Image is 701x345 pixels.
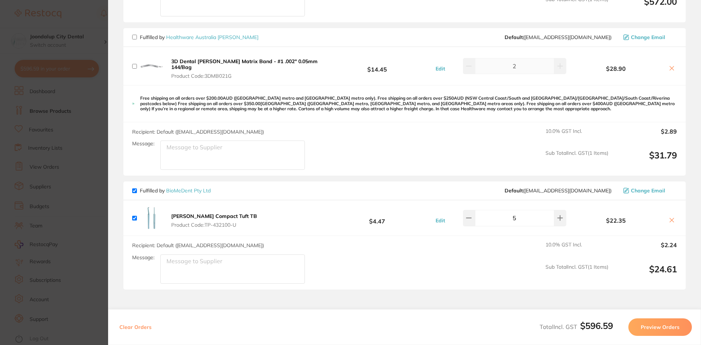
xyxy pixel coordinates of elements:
span: Sub Total Incl. GST ( 1 Items) [545,150,608,170]
b: $28.90 [568,65,664,72]
span: Product Code: TP-432100-U [171,222,257,228]
button: Change Email [621,34,677,41]
output: $24.61 [614,264,677,284]
span: Recipient: Default ( [EMAIL_ADDRESS][DOMAIN_NAME] ) [132,242,264,249]
b: Default [505,34,523,41]
img: c3JrcHZvdQ [140,64,163,69]
img: Profile image for Restocq [16,18,28,29]
span: 10.0 % GST Incl. [545,242,608,258]
button: Clear Orders [117,318,154,336]
span: info@healthwareaustralia.com.au [505,34,612,40]
span: sales@biomedent.com.au [505,188,612,193]
output: $2.89 [614,128,677,144]
b: 3D Dental [PERSON_NAME] Matrix Band - #1 .002" 0.05mm 144/Bag [171,58,318,70]
b: Default [505,187,523,194]
span: 10.0 % GST Incl. [545,128,608,144]
p: Message from Restocq, sent Just now [32,128,130,135]
button: Edit [433,217,447,224]
b: $4.47 [323,211,432,225]
div: message notification from Restocq, Just now. Hi Penny, This month, AB Orthodontics is offering 30... [11,11,135,139]
div: Hi [PERSON_NAME], [32,16,130,23]
span: Total Incl. GST [540,323,613,330]
b: [PERSON_NAME] Compact Tuft TB [171,213,257,219]
button: Edit [433,65,447,72]
b: $14.45 [323,60,432,73]
label: Message: [132,254,154,261]
p: Free shipping on all orders over $200.00AUD ([GEOGRAPHIC_DATA] metro and [GEOGRAPHIC_DATA] metro ... [140,96,677,111]
span: Change Email [631,188,665,193]
button: 3D Dental [PERSON_NAME] Matrix Band - #1 .002" 0.05mm 144/Bag Product Code:3DMB021G [169,58,323,79]
button: [PERSON_NAME] Compact Tuft TB Product Code:TP-432100-U [169,213,259,228]
span: Recipient: Default ( [EMAIL_ADDRESS][DOMAIN_NAME] ) [132,129,264,135]
span: Product Code: 3DMB021G [171,73,321,79]
span: Sub Total Incl. GST ( 1 Items) [545,264,608,284]
a: Healthware Australia [PERSON_NAME] [166,34,258,41]
div: Message content [32,16,130,125]
label: Message: [132,141,154,147]
b: $596.59 [580,320,613,331]
output: $2.24 [614,242,677,258]
p: Fulfilled by [140,34,258,40]
img: cHg0dnRzcQ [140,206,163,230]
output: $31.79 [614,150,677,170]
span: Change Email [631,34,665,40]
a: BioMeDent Pty Ltd [166,187,211,194]
p: Fulfilled by [140,188,211,193]
b: $22.35 [568,217,664,224]
button: Preview Orders [628,318,692,336]
button: Change Email [621,187,677,194]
